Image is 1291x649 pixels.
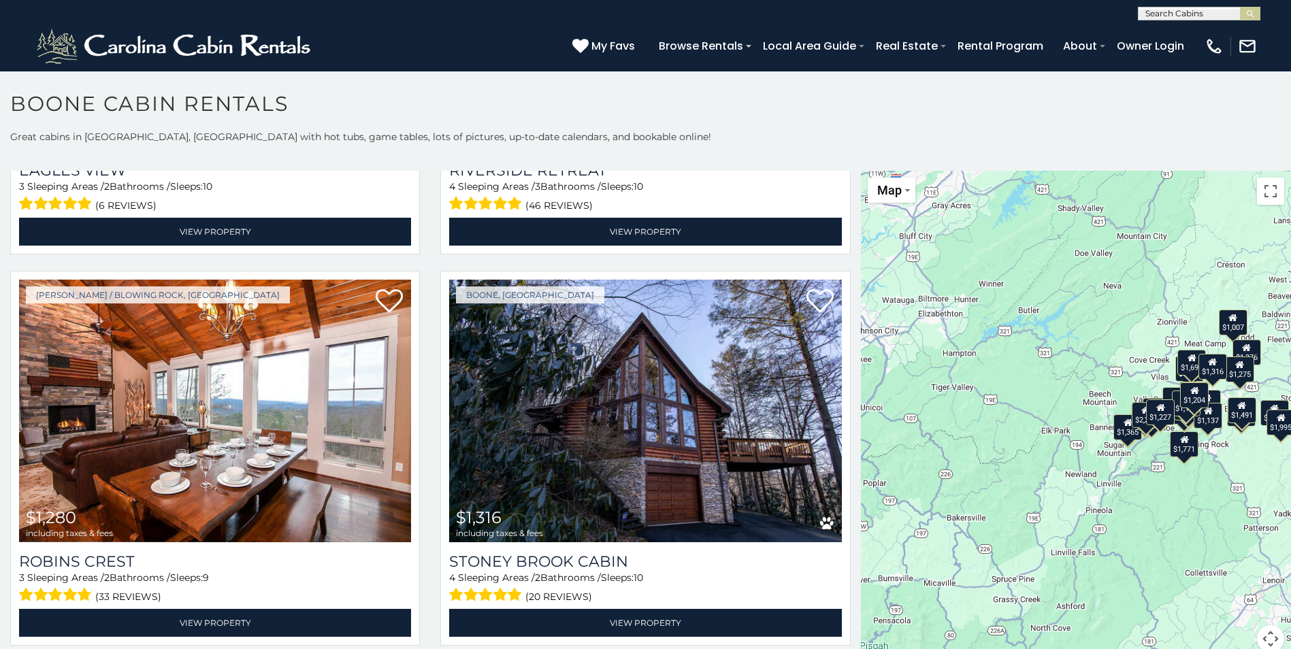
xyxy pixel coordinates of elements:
span: $1,280 [26,507,76,527]
a: Eagles View [19,161,411,180]
a: Stoney Brook Cabin $1,316 including taxes & fees [449,280,841,542]
span: 3 [535,180,540,193]
div: $1,275 [1226,356,1254,382]
div: $1,695 [1177,350,1206,376]
a: [PERSON_NAME] / Blowing Rock, [GEOGRAPHIC_DATA] [26,286,290,303]
span: 2 [104,571,110,584]
span: 10 [634,571,643,584]
span: (20 reviews) [525,588,592,605]
a: Boone, [GEOGRAPHIC_DATA] [456,286,604,303]
a: View Property [19,609,411,637]
a: Local Area Guide [756,34,863,58]
span: 4 [449,571,455,584]
span: 10 [203,180,212,193]
span: 10 [634,180,643,193]
a: Browse Rentals [652,34,750,58]
a: View Property [449,609,841,637]
a: Add to favorites [376,288,403,316]
img: mail-regular-white.png [1238,37,1257,56]
button: Toggle fullscreen view [1257,178,1284,205]
a: Robins Crest $1,280 including taxes & fees [19,280,411,542]
a: Stoney Brook Cabin [449,552,841,571]
a: View Property [19,218,411,246]
div: $1,316 [1198,354,1227,380]
div: $1,227 [1146,399,1175,425]
span: 4 [449,180,455,193]
span: Map [877,183,902,197]
span: 3 [19,571,24,584]
div: $1,280 [1260,400,1288,426]
div: $1,248 [1179,382,1207,407]
span: (6 reviews) [95,197,157,214]
img: phone-regular-white.png [1205,37,1224,56]
div: Sleeping Areas / Bathrooms / Sleeps: [19,571,411,605]
a: Add to favorites [806,288,834,316]
img: Stoney Brook Cabin [449,280,841,542]
span: 2 [535,571,540,584]
div: Sleeping Areas / Bathrooms / Sleeps: [449,180,841,214]
a: Owner Login [1110,34,1191,58]
div: Sleeping Areas / Bathrooms / Sleeps: [449,571,841,605]
a: Rental Program [951,34,1050,58]
div: $1,771 [1170,431,1198,457]
span: 3 [19,180,24,193]
div: $2,200 [1132,402,1160,428]
span: $1,316 [456,507,502,527]
a: Riverside Retreat [449,161,841,180]
div: $1,461 [1175,356,1204,382]
div: $1,603 [1162,387,1190,413]
div: $1,204 [1180,382,1209,408]
div: $1,365 [1113,414,1142,440]
div: $2,004 [1143,398,1171,424]
span: 2 [104,180,110,193]
span: including taxes & fees [456,529,543,537]
div: $1,007 [1218,310,1247,335]
img: White-1-2.png [34,26,316,67]
img: Robins Crest [19,280,411,542]
div: $1,376 [1232,339,1261,365]
div: $1,137 [1194,403,1222,429]
a: Real Estate [869,34,945,58]
span: My Favs [591,37,635,54]
span: (46 reviews) [525,197,593,214]
div: $1,491 [1227,397,1256,423]
a: View Property [449,218,841,246]
a: My Favs [572,37,638,55]
button: Change map style [868,178,915,203]
a: About [1056,34,1104,58]
span: including taxes & fees [26,529,113,537]
span: 9 [203,571,209,584]
a: Robins Crest [19,552,411,571]
span: (33 reviews) [95,588,161,605]
div: Sleeping Areas / Bathrooms / Sleeps: [19,180,411,214]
